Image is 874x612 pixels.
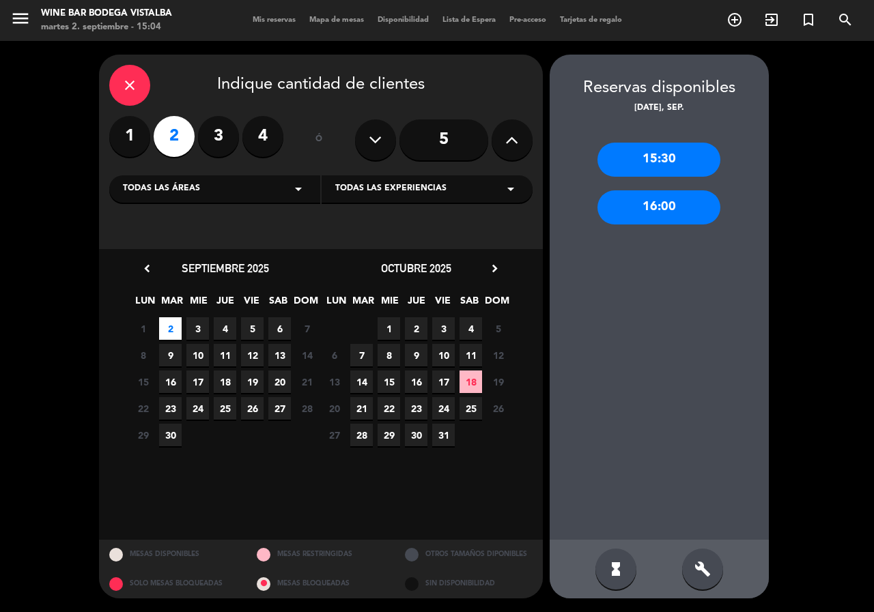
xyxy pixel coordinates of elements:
[267,293,290,315] span: SAB
[553,16,629,24] span: Tarjetas de regalo
[186,397,209,420] span: 24
[378,424,400,446] span: 29
[550,102,769,115] div: [DATE], sep.
[268,317,291,340] span: 6
[302,16,371,24] span: Mapa de mesas
[432,424,455,446] span: 31
[436,16,503,24] span: Lista de Espera
[186,317,209,340] span: 3
[246,16,302,24] span: Mis reservas
[242,116,283,157] label: 4
[41,20,172,34] div: martes 2. septiembre - 15:04
[487,397,509,420] span: 26
[432,293,454,315] span: VIE
[10,8,31,33] button: menu
[134,293,156,315] span: LUN
[432,344,455,366] span: 10
[297,116,341,164] div: ó
[694,561,711,577] i: build
[460,317,482,340] span: 4
[487,344,509,366] span: 12
[763,12,780,28] i: exit_to_app
[350,397,373,420] span: 21
[800,12,817,28] i: turned_in_not
[405,397,427,420] span: 23
[214,317,236,340] span: 4
[488,261,502,276] i: chevron_right
[99,569,247,598] div: SOLO MESAS BLOQUEADAS
[268,397,291,420] span: 27
[182,261,269,275] span: septiembre 2025
[296,317,318,340] span: 7
[323,424,346,446] span: 27
[460,370,482,393] span: 18
[154,116,195,157] label: 2
[405,317,427,340] span: 2
[99,540,247,569] div: MESAS DISPONIBLES
[268,370,291,393] span: 20
[460,397,482,420] span: 25
[460,344,482,366] span: 11
[378,397,400,420] span: 22
[10,8,31,29] i: menu
[381,261,451,275] span: octubre 2025
[132,397,154,420] span: 22
[485,293,507,315] span: DOM
[159,397,182,420] span: 23
[160,293,183,315] span: MAR
[405,293,427,315] span: JUE
[608,561,624,577] i: hourglass_full
[186,344,209,366] span: 10
[214,293,236,315] span: JUE
[41,7,172,20] div: Wine Bar Bodega Vistalba
[550,75,769,102] div: Reservas disponibles
[378,344,400,366] span: 8
[109,116,150,157] label: 1
[405,370,427,393] span: 16
[246,540,395,569] div: MESAS RESTRINGIDAS
[350,424,373,446] span: 28
[159,317,182,340] span: 2
[241,344,264,366] span: 12
[122,77,138,93] i: close
[371,16,436,24] span: Disponibilidad
[335,182,447,196] span: Todas las experiencias
[198,116,239,157] label: 3
[240,293,263,315] span: VIE
[132,370,154,393] span: 15
[487,370,509,393] span: 19
[296,344,318,366] span: 14
[294,293,316,315] span: DOM
[458,293,481,315] span: SAB
[487,317,509,340] span: 5
[350,344,373,366] span: 7
[350,370,373,393] span: 14
[597,143,720,177] div: 15:30
[296,370,318,393] span: 21
[405,424,427,446] span: 30
[597,190,720,224] div: 16:00
[323,344,346,366] span: 6
[432,397,455,420] span: 24
[395,540,543,569] div: OTROS TAMAÑOS DIPONIBLES
[132,317,154,340] span: 1
[503,16,553,24] span: Pre-acceso
[132,344,154,366] span: 8
[432,317,455,340] span: 3
[296,397,318,420] span: 28
[405,344,427,366] span: 9
[268,344,291,366] span: 13
[241,317,264,340] span: 5
[352,293,374,315] span: MAR
[241,370,264,393] span: 19
[378,293,401,315] span: MIE
[159,370,182,393] span: 16
[378,317,400,340] span: 1
[109,65,533,106] div: Indique cantidad de clientes
[159,424,182,446] span: 30
[395,569,543,598] div: SIN DISPONIBILIDAD
[214,370,236,393] span: 18
[503,181,519,197] i: arrow_drop_down
[123,182,200,196] span: Todas las áreas
[837,12,854,28] i: search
